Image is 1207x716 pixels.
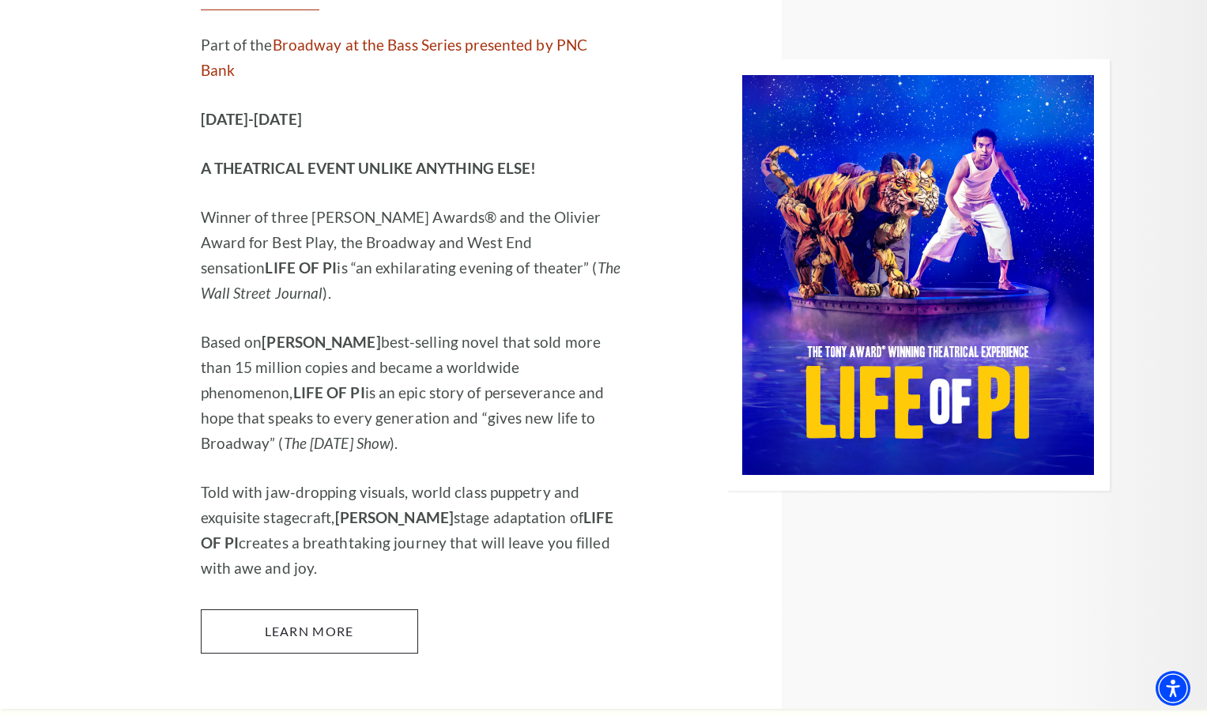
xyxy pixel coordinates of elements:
a: Learn More Life of Pi [201,609,418,654]
div: Accessibility Menu [1156,671,1190,706]
p: Winner of three [PERSON_NAME] Awards® and the Olivier Award for Best Play, the Broadway and West ... [201,205,624,306]
p: Part of the [201,32,624,83]
p: Told with jaw-dropping visuals, world class puppetry and exquisite stagecraft, stage adaptation o... [201,480,624,581]
strong: A THEATRICAL EVENT UNLIKE ANYTHING ELSE! [201,159,537,177]
img: Performing Arts Fort Worth Presents [726,59,1110,491]
strong: LIFE OF PI [265,258,337,277]
strong: [PERSON_NAME] [262,333,380,351]
a: Broadway at the Bass Series presented by PNC Bank [201,36,588,79]
em: The [DATE] Show [284,434,390,452]
p: Based on best-selling novel that sold more than 15 million copies and became a worldwide phenomen... [201,330,624,456]
strong: [PERSON_NAME] [335,508,454,526]
strong: [DATE]-[DATE] [201,110,302,128]
strong: LIFE OF PI [293,383,365,401]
